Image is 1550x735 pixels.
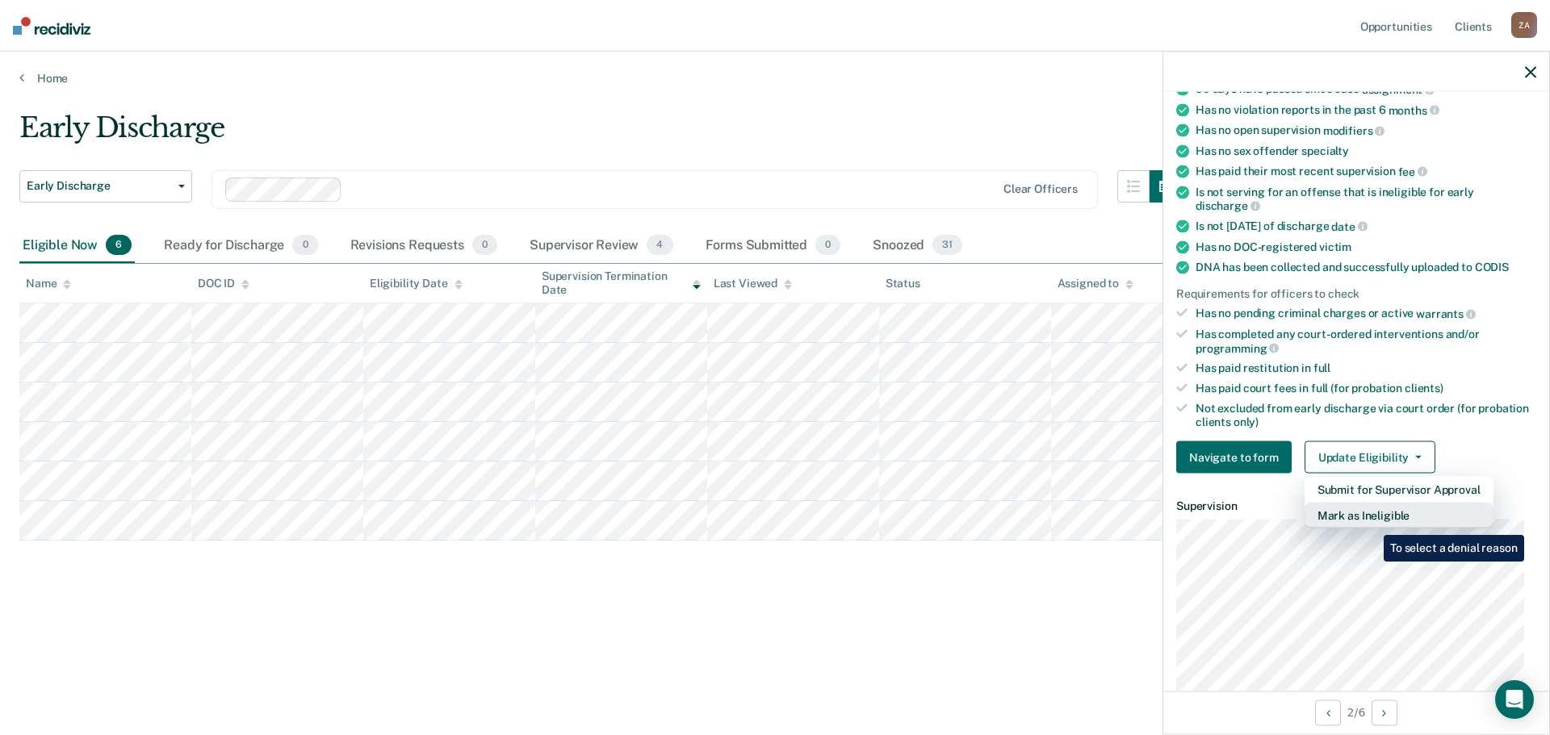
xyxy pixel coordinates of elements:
div: Open Intercom Messenger [1495,680,1534,719]
span: 6 [106,235,132,256]
span: fee [1398,165,1427,177]
div: Status [886,277,920,290]
div: Is not [DATE] of discharge [1196,219,1536,233]
div: Has completed any court-ordered interventions and/or [1196,327,1536,354]
a: Navigate to form link [1176,441,1298,474]
span: full [1313,361,1330,374]
div: Clear officers [1003,182,1078,196]
span: programming [1196,341,1279,354]
div: Has paid their most recent supervision [1196,164,1536,178]
div: Z A [1511,12,1537,38]
span: 31 [932,235,962,256]
div: Has no violation reports in the past 6 [1196,102,1536,117]
div: Has no DOC-registered [1196,240,1536,253]
span: modifiers [1323,124,1385,137]
div: Name [26,277,71,290]
span: Early Discharge [27,179,172,193]
div: Eligibility Date [370,277,463,290]
div: Supervisor Review [526,228,677,264]
dt: Supervision [1176,499,1536,513]
button: Previous Opportunity [1315,700,1341,725]
button: Submit for Supervisor Approval [1305,477,1493,503]
a: Home [19,71,1531,86]
div: Requirements for officers to check [1176,286,1536,300]
div: Has no pending criminal charges or active [1196,307,1536,321]
span: victim [1319,240,1351,253]
span: warrants [1416,307,1476,320]
button: Next Opportunity [1372,700,1397,725]
span: clients) [1405,382,1443,395]
div: Eligible Now [19,228,135,264]
div: Last Viewed [714,277,792,290]
div: Has paid restitution in [1196,361,1536,375]
div: DNA has been collected and successfully uploaded to [1196,260,1536,274]
span: 0 [815,235,840,256]
button: Navigate to form [1176,441,1292,474]
div: Has no open supervision [1196,123,1536,138]
button: Mark as Ineligible [1305,503,1493,528]
span: CODIS [1475,260,1509,273]
span: months [1389,103,1439,116]
div: Ready for Discharge [161,228,320,264]
img: Recidiviz [13,17,90,35]
div: Early Discharge [19,111,1182,157]
div: Forms Submitted [702,228,844,264]
div: Revisions Requests [347,228,501,264]
span: 0 [292,235,317,256]
div: Is not serving for an offense that is ineligible for early [1196,185,1536,212]
div: Assigned to [1058,277,1133,290]
div: Supervision Termination Date [542,269,701,297]
div: Snoozed [869,228,966,264]
span: only) [1234,415,1259,428]
div: 2 / 6 [1163,691,1549,733]
span: discharge [1196,199,1260,212]
span: 4 [647,235,672,256]
div: Has no sex offender [1196,144,1536,157]
div: Has paid court fees in full (for probation [1196,382,1536,395]
button: Update Eligibility [1305,441,1435,474]
span: date [1331,219,1367,232]
span: specialty [1301,144,1349,157]
div: DOC ID [198,277,249,290]
span: 0 [472,235,497,256]
div: Not excluded from early discharge via court order (for probation clients [1196,401,1536,428]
